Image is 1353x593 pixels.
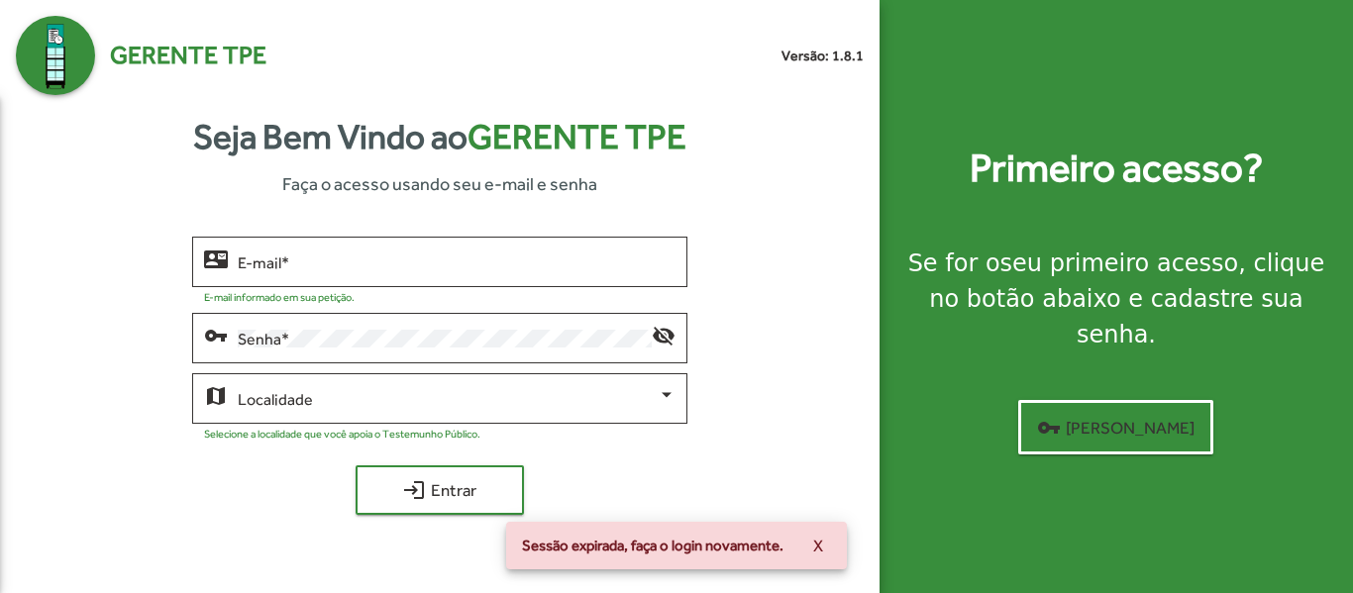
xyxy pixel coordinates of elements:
span: [PERSON_NAME] [1037,410,1195,445]
span: Faça o acesso usando seu e-mail e senha [282,170,597,197]
span: X [813,528,823,563]
small: Versão: 1.8.1 [781,46,864,66]
strong: Seja Bem Vindo ao [193,111,686,163]
button: X [797,528,839,563]
button: [PERSON_NAME] [1018,400,1213,454]
mat-icon: vpn_key [1037,416,1061,440]
mat-icon: contact_mail [204,247,228,270]
span: Entrar [373,472,506,508]
span: Sessão expirada, faça o login novamente. [522,536,783,555]
strong: seu primeiro acesso [1000,249,1239,277]
mat-icon: login [402,478,426,502]
strong: Primeiro acesso? [970,139,1263,198]
mat-hint: Selecione a localidade que você apoia o Testemunho Público. [204,428,480,440]
img: Logo Gerente [16,16,95,95]
span: Gerente TPE [110,37,266,74]
mat-icon: map [204,383,228,407]
button: Entrar [356,465,524,515]
span: Gerente TPE [468,117,686,156]
div: Se for o , clique no botão abaixo e cadastre sua senha. [903,246,1329,352]
mat-icon: vpn_key [204,323,228,346]
mat-icon: visibility_off [652,323,676,346]
mat-hint: E-mail informado em sua petição. [204,291,355,303]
